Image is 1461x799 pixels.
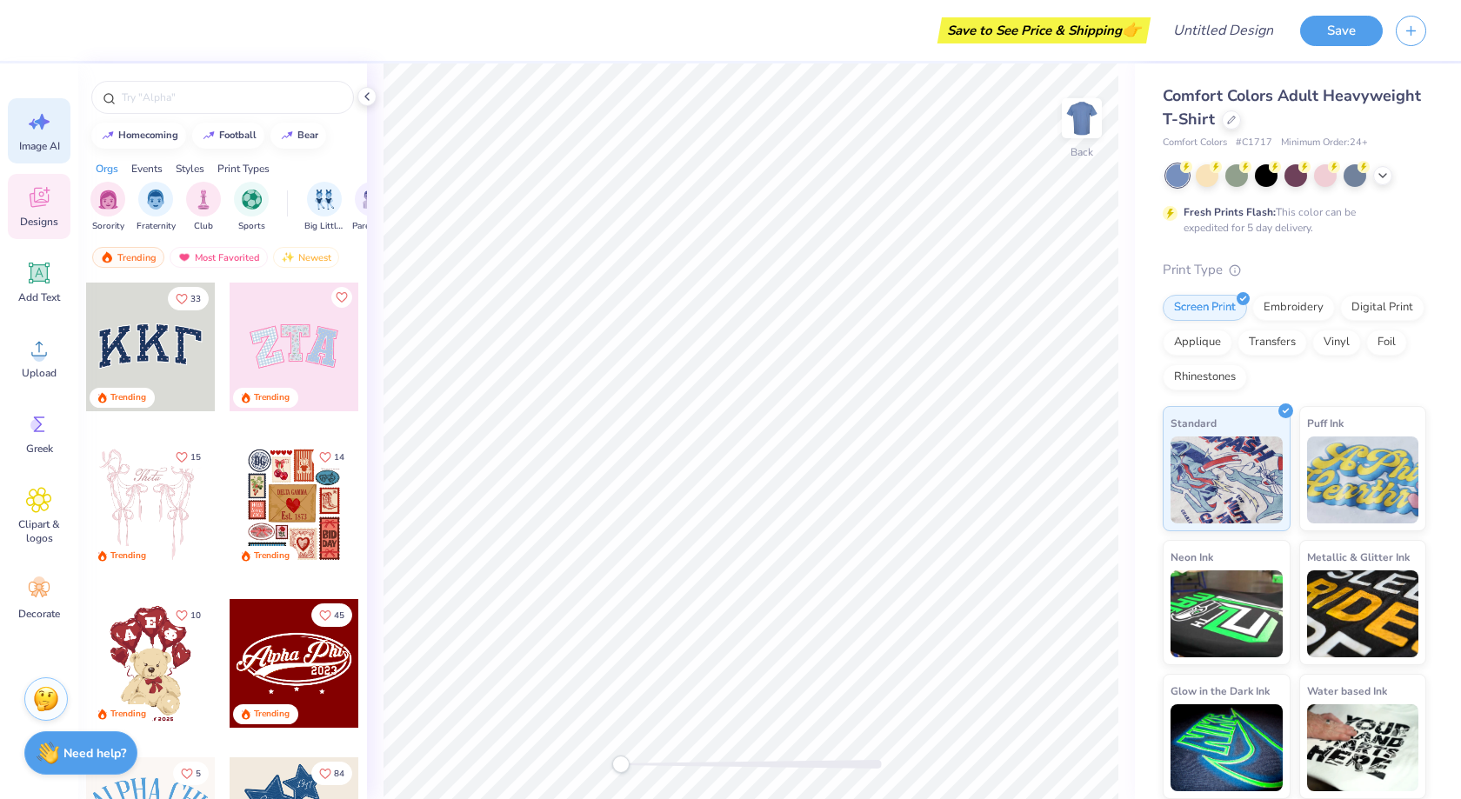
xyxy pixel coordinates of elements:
span: Big Little Reveal [304,220,344,233]
img: Glow in the Dark Ink [1171,704,1283,791]
img: Standard [1171,436,1283,523]
div: Vinyl [1312,330,1361,356]
img: Metallic & Glitter Ink [1307,570,1419,657]
img: Sports Image [242,190,262,210]
div: Save to See Price & Shipping [942,17,1146,43]
div: Screen Print [1163,295,1247,321]
div: filter for Parent's Weekend [352,182,392,233]
div: Orgs [96,161,118,176]
div: Foil [1366,330,1407,356]
span: Add Text [18,290,60,304]
img: Big Little Reveal Image [315,190,334,210]
div: filter for Club [186,182,221,233]
img: Sorority Image [98,190,118,210]
img: Neon Ink [1171,570,1283,657]
img: trend_line.gif [280,130,294,141]
button: filter button [304,182,344,233]
button: Like [168,603,209,627]
div: Embroidery [1252,295,1335,321]
span: Metallic & Glitter Ink [1307,548,1410,566]
button: Like [311,603,352,627]
span: 84 [334,769,344,778]
span: Fraternity [137,220,176,233]
div: filter for Big Little Reveal [304,182,344,233]
div: Applique [1163,330,1232,356]
span: Minimum Order: 24 + [1281,136,1368,150]
div: football [219,130,257,140]
span: Greek [26,442,53,456]
div: Trending [110,549,146,563]
button: bear [270,123,326,149]
div: Trending [92,247,164,268]
div: Back [1071,144,1093,160]
div: Digital Print [1340,295,1424,321]
button: filter button [234,182,269,233]
span: Decorate [18,607,60,621]
span: Designs [20,215,58,229]
div: Trending [254,391,290,404]
span: Neon Ink [1171,548,1213,566]
span: Clipart & logos [10,517,68,545]
div: filter for Fraternity [137,182,176,233]
span: 10 [190,611,201,620]
button: filter button [137,182,176,233]
button: filter button [352,182,392,233]
span: 33 [190,295,201,303]
div: Rhinestones [1163,364,1247,390]
span: Comfort Colors [1163,136,1227,150]
img: trend_line.gif [202,130,216,141]
div: Events [131,161,163,176]
button: Like [331,287,352,308]
span: Sorority [92,220,124,233]
span: 5 [196,769,201,778]
span: Parent's Weekend [352,220,392,233]
img: most_fav.gif [177,251,191,263]
div: filter for Sports [234,182,269,233]
span: 👉 [1122,19,1141,40]
button: homecoming [91,123,186,149]
img: Puff Ink [1307,436,1419,523]
img: Water based Ink [1307,704,1419,791]
button: Like [311,445,352,469]
button: Like [168,445,209,469]
button: Like [168,287,209,310]
input: Try "Alpha" [120,89,343,106]
img: trend_line.gif [101,130,115,141]
img: Fraternity Image [146,190,165,210]
div: bear [297,130,318,140]
img: Club Image [194,190,213,210]
button: Save [1300,16,1383,46]
input: Untitled Design [1159,13,1287,48]
span: 15 [190,453,201,462]
span: Comfort Colors Adult Heavyweight T-Shirt [1163,85,1421,130]
strong: Need help? [63,745,126,762]
div: Trending [254,549,290,563]
img: Back [1064,101,1099,136]
div: Print Type [1163,260,1426,280]
div: Accessibility label [612,756,630,773]
span: Upload [22,366,57,380]
div: Trending [110,708,146,721]
div: This color can be expedited for 5 day delivery. [1184,204,1398,236]
button: filter button [90,182,125,233]
img: trending.gif [100,251,114,263]
div: Styles [176,161,204,176]
span: Standard [1171,414,1217,432]
span: 14 [334,453,344,462]
button: Like [173,762,209,785]
strong: Fresh Prints Flash: [1184,205,1276,219]
div: Trending [254,708,290,721]
span: Puff Ink [1307,414,1344,432]
span: Image AI [19,139,60,153]
span: Water based Ink [1307,682,1387,700]
span: 45 [334,611,344,620]
span: # C1717 [1236,136,1272,150]
button: Like [311,762,352,785]
button: football [192,123,264,149]
span: Glow in the Dark Ink [1171,682,1270,700]
div: filter for Sorority [90,182,125,233]
div: Most Favorited [170,247,268,268]
div: Trending [110,391,146,404]
div: homecoming [118,130,178,140]
img: newest.gif [281,251,295,263]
